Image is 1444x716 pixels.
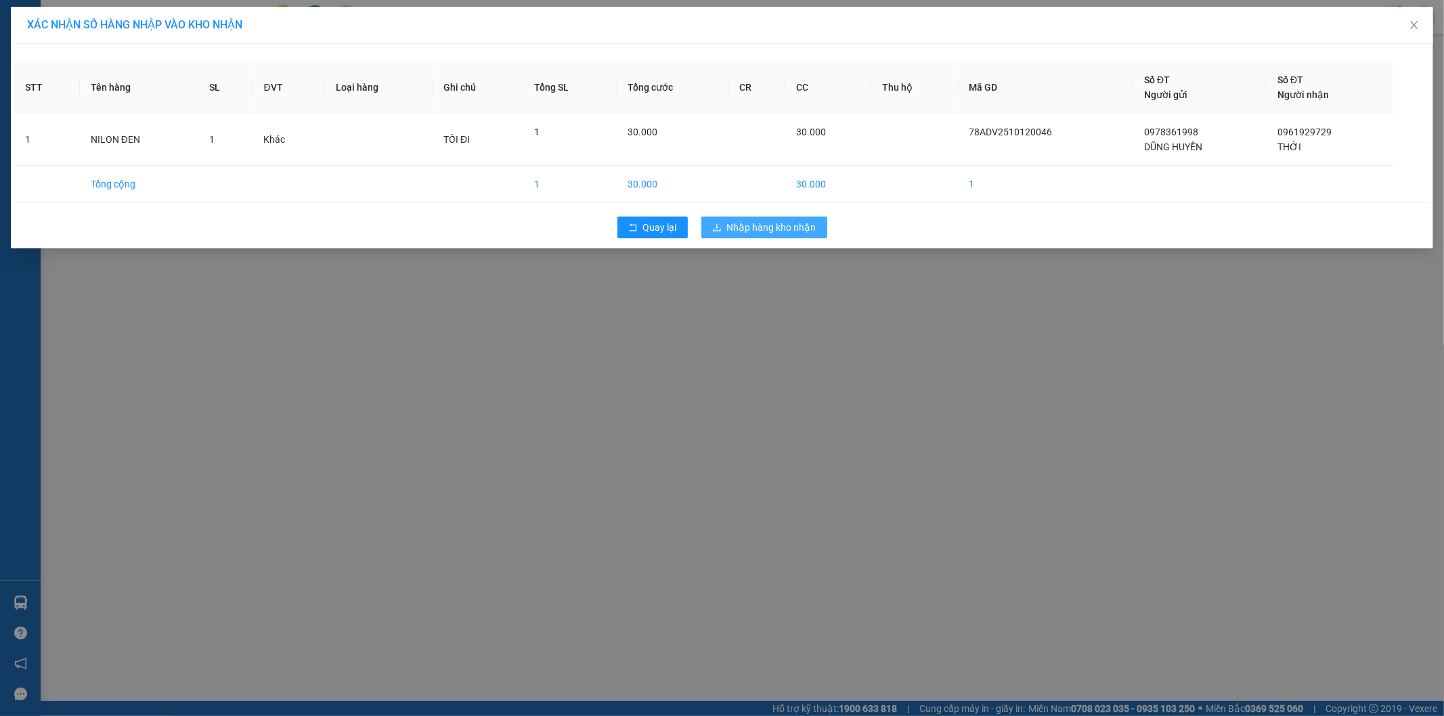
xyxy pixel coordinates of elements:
td: 1 [523,166,617,203]
span: 30.000 [628,127,657,137]
span: 1 [209,134,215,145]
span: Quay lại [643,220,677,235]
span: Nhận: [129,13,162,27]
div: VP Bù Nho [12,12,120,28]
td: 1 [14,114,80,166]
span: download [712,223,722,233]
div: [PERSON_NAME] [12,28,120,44]
span: TỐI ĐI [443,134,470,145]
span: 1 [534,127,540,137]
th: Ghi chú [433,62,523,114]
td: Tổng cộng [80,166,199,203]
div: VP Đồng Xoài [129,12,340,28]
span: DĐ: [129,70,149,85]
span: 0978361998 [1144,127,1198,137]
th: SL [198,62,253,114]
span: Người gửi [1144,89,1187,100]
span: 0961929729 [1277,127,1332,137]
th: STT [14,62,80,114]
span: 30.000 [796,127,826,137]
span: 78ADV2510120046 [969,127,1053,137]
th: ĐVT [253,62,326,114]
th: Thu hộ [871,62,959,114]
td: 30.000 [617,166,728,203]
span: Số ĐT [1277,74,1303,85]
th: Tổng SL [523,62,617,114]
th: Tổng cước [617,62,728,114]
button: rollbackQuay lại [617,217,688,238]
span: Người nhận [1277,89,1329,100]
th: Mã GD [959,62,1134,114]
span: THỚI [1277,141,1301,152]
span: DŨNG HUYỀN [1144,141,1202,152]
th: Loại hàng [325,62,433,114]
span: XÁC NHẬN SỐ HÀNG NHẬP VÀO KHO NHẬN [27,18,242,31]
th: CR [729,62,785,114]
button: downloadNhập hàng kho nhận [701,217,827,238]
span: Số ĐT [1144,74,1170,85]
span: close [1409,20,1420,30]
td: 30.000 [785,166,871,203]
td: 1 [959,166,1134,203]
button: Close [1395,7,1433,45]
td: NILON ĐEN [80,114,199,166]
div: PHƯƠNG ANH [129,28,340,44]
span: Gửi: [12,13,32,27]
td: Khác [253,114,326,166]
span: Nhập hàng kho nhận [727,220,816,235]
th: CC [785,62,871,114]
th: Tên hàng [80,62,199,114]
span: rollback [628,223,638,233]
span: TRUONG CONG ĐINH([PERSON_NAME] CU) [129,63,340,134]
